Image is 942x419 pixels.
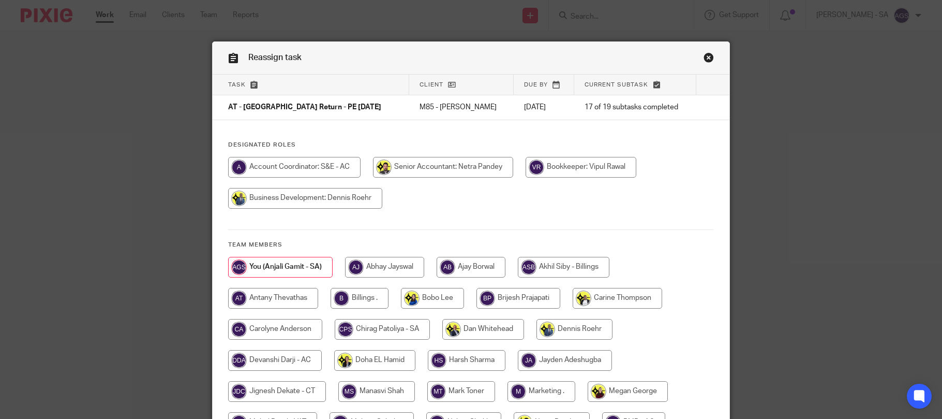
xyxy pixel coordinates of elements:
[228,141,714,149] h4: Designated Roles
[524,102,564,112] p: [DATE]
[585,82,648,88] span: Current subtask
[248,53,302,62] span: Reassign task
[524,82,548,88] span: Due by
[420,82,443,88] span: Client
[704,52,714,66] a: Close this dialog window
[228,241,714,249] h4: Team members
[228,104,381,111] span: AT - [GEOGRAPHIC_DATA] Return - PE [DATE]
[574,95,696,120] td: 17 of 19 subtasks completed
[228,82,246,88] span: Task
[420,102,503,112] p: M85 - [PERSON_NAME]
